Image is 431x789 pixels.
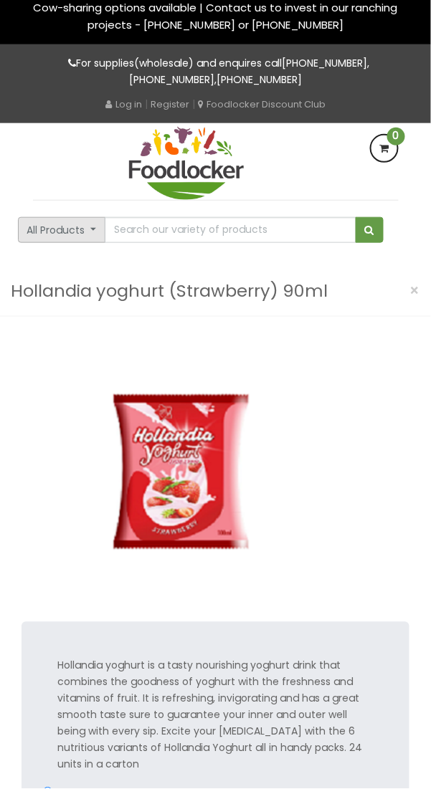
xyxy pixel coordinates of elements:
[11,277,328,305] h3: Hollandia yoghurt (Strawberry) 90ml
[198,97,326,111] a: Foodlocker Discount Club
[283,56,368,70] a: [PHONE_NUMBER]
[410,280,420,301] span: ×
[57,658,374,773] p: Hollandia yoghurt is a tasty nourishing yoghurt drink that combines the goodness of yoghurt with ...
[129,72,214,87] a: [PHONE_NUMBER]
[145,97,148,111] span: |
[217,72,302,87] a: [PHONE_NUMBER]
[192,97,195,111] span: |
[403,276,427,305] button: Close
[105,97,142,111] a: Log in
[151,97,189,111] a: Register
[33,55,399,88] p: For supplies(wholesale) and enquires call , ,
[18,217,106,243] button: All Products
[22,327,366,622] img: Hollandia yoghurt (Strawberry) 90ml
[129,127,244,200] img: FoodLocker
[387,128,405,145] span: 0
[105,217,356,243] input: Search our variety of products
